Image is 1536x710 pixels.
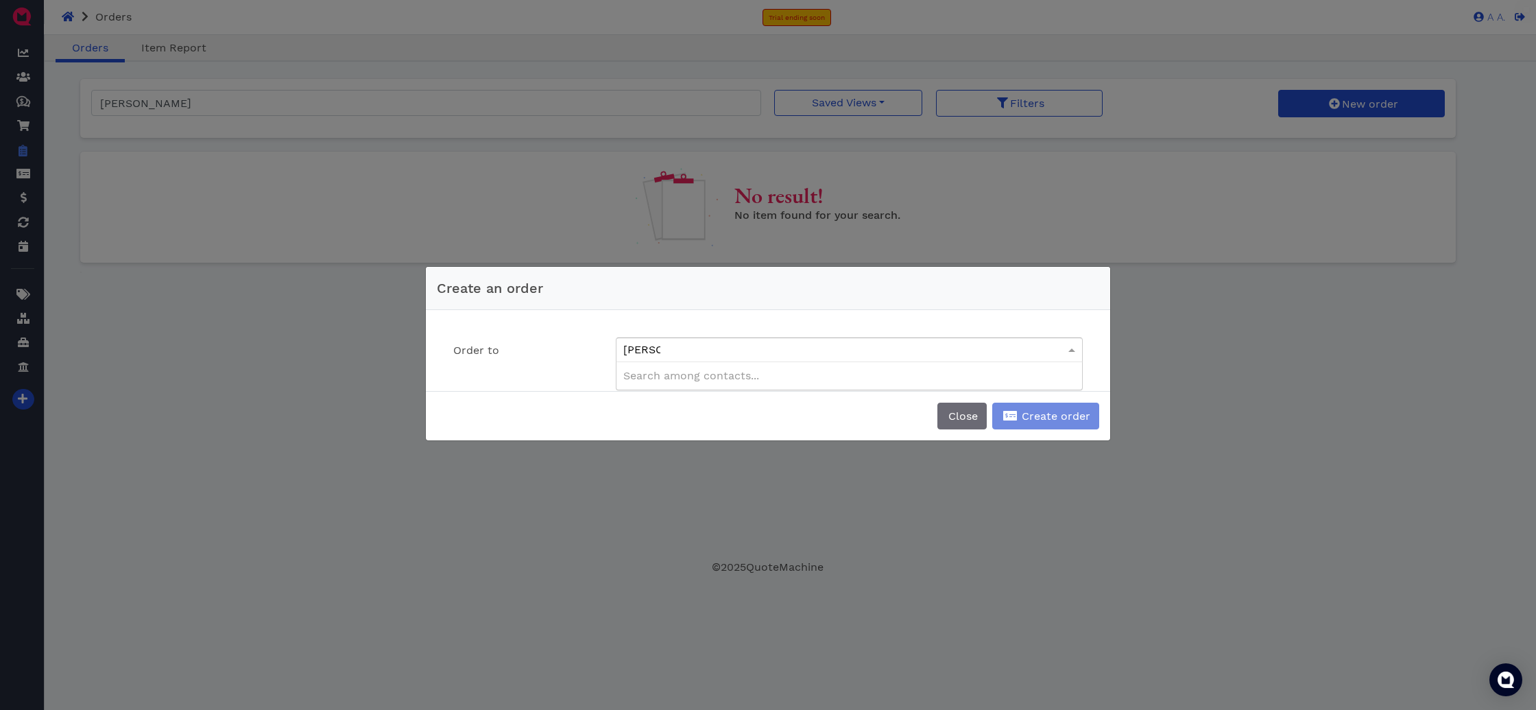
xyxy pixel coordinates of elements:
span: Order to [453,344,499,357]
span: Create order [1020,410,1090,423]
span: Create an order [437,280,543,296]
button: Close [937,403,987,429]
div: Open Intercom Messenger [1489,663,1522,696]
button: Create order [992,403,1099,429]
span: Close [946,410,978,423]
div: Search among contacts... [616,362,1082,390]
